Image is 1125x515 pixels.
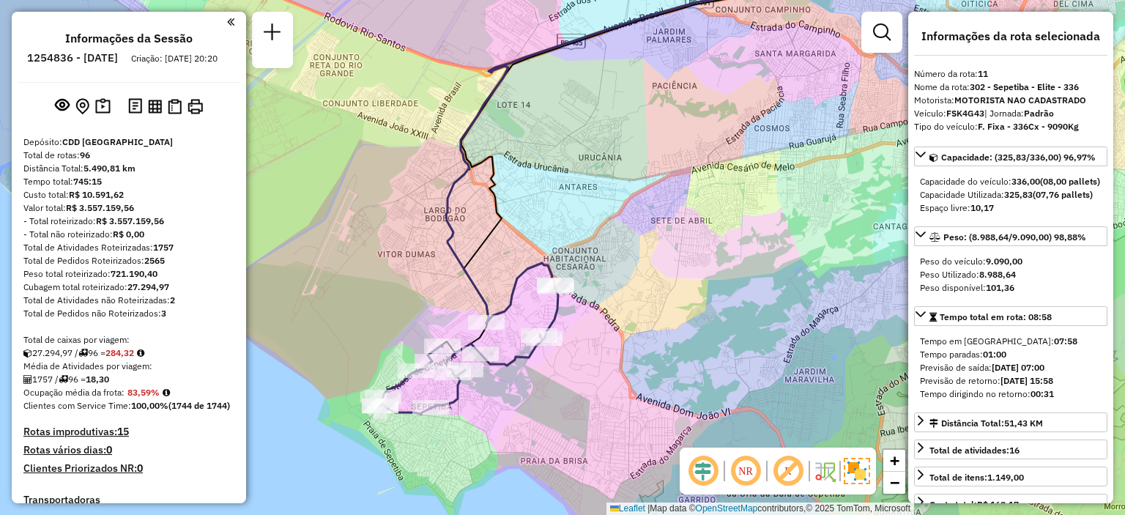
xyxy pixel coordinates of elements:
[78,349,88,357] i: Total de rotas
[606,503,914,515] div: Map data © contributors,© 2025 TomTom, Microsoft
[168,400,230,411] strong: (1744 de 1744)
[920,374,1102,388] div: Previsão de retorno:
[883,472,905,494] a: Zoom out
[117,425,129,438] strong: 15
[69,189,124,200] strong: R$ 10.591,62
[943,231,1086,242] span: Peso: (8.988,64/9.090,00) 98,88%
[920,188,1102,201] div: Capacidade Utilizada:
[986,282,1014,293] strong: 101,36
[914,412,1107,432] a: Distância Total:51,43 KM
[83,163,135,174] strong: 5.490,81 km
[914,306,1107,326] a: Tempo total em rota: 08:58
[1000,375,1053,386] strong: [DATE] 15:58
[73,176,102,187] strong: 745:15
[23,136,234,149] div: Depósito:
[929,471,1024,484] div: Total de itens:
[106,443,112,456] strong: 0
[52,95,73,118] button: Exibir sessão original
[23,175,234,188] div: Tempo total:
[23,360,234,373] div: Média de Atividades por viagem:
[914,29,1107,43] h4: Informações da rota selecionada
[23,215,234,228] div: - Total roteirizado:
[920,348,1102,361] div: Tempo paradas:
[929,417,1043,430] div: Distância Total:
[23,349,32,357] i: Cubagem total roteirizado
[113,229,144,240] strong: R$ 0,00
[59,375,68,384] i: Total de rotas
[914,120,1107,133] div: Tipo do veículo:
[23,281,234,294] div: Cubagem total roteirizado:
[920,201,1102,215] div: Espaço livre:
[153,242,174,253] strong: 1757
[929,498,1019,511] div: Custo total:
[185,96,206,117] button: Imprimir Rotas
[914,329,1107,407] div: Tempo total em rota: 08:58
[144,255,165,266] strong: 2565
[920,256,1022,267] span: Peso do veículo:
[978,68,988,79] strong: 11
[844,458,870,484] img: Exibir/Ocultar setores
[914,94,1107,107] div: Motorista:
[1054,336,1077,347] strong: 07:58
[610,503,645,514] a: Leaflet
[227,13,234,30] a: Clique aqui para minimizar o painel
[890,451,899,470] span: +
[23,241,234,254] div: Total de Atividades Roteirizadas:
[23,462,234,475] h4: Clientes Priorizados NR:
[65,32,193,45] h4: Informações da Sessão
[914,467,1107,486] a: Total de itens:1.149,00
[62,136,173,147] strong: CDD [GEOGRAPHIC_DATA]
[23,188,234,201] div: Custo total:
[647,503,650,514] span: |
[23,426,234,438] h4: Rotas improdutivas:
[23,307,234,320] div: Total de Pedidos não Roteirizados:
[1033,189,1093,200] strong: (07,76 pallets)
[992,362,1044,373] strong: [DATE] 07:00
[170,294,175,305] strong: 2
[920,361,1102,374] div: Previsão de saída:
[1004,189,1033,200] strong: 325,83
[105,347,134,358] strong: 284,32
[979,269,1016,280] strong: 8.988,64
[23,387,125,398] span: Ocupação média da frota:
[914,147,1107,166] a: Capacidade: (325,83/336,00) 96,97%
[970,202,994,213] strong: 10,17
[978,121,1079,132] strong: F. Fixa - 336Cx - 9090Kg
[771,453,806,489] span: Exibir rótulo
[970,81,1079,92] strong: 302 - Sepetiba - Elite - 336
[920,175,1102,188] div: Capacidade do veículo:
[1040,176,1100,187] strong: (08,00 pallets)
[125,52,223,65] div: Criação: [DATE] 20:20
[929,445,1020,456] span: Total de atividades:
[813,459,836,483] img: Fluxo de ruas
[954,95,1086,105] strong: MOTORISTA NAO CADASTRADO
[941,152,1096,163] span: Capacidade: (325,83/336,00) 96,97%
[686,453,721,489] span: Ocultar deslocamento
[920,281,1102,294] div: Peso disponível:
[883,450,905,472] a: Zoom in
[987,472,1024,483] strong: 1.149,00
[920,268,1102,281] div: Peso Utilizado:
[23,494,234,506] h4: Transportadoras
[66,202,134,213] strong: R$ 3.557.159,56
[163,388,170,397] em: Média calculada utilizando a maior ocupação (%Peso ou %Cubagem) de cada rota da sessão. Rotas cro...
[161,308,166,319] strong: 3
[23,333,234,347] div: Total de caixas por viagem:
[137,349,144,357] i: Meta Caixas/viagem: 287,00 Diferença: -2,68
[914,226,1107,246] a: Peso: (8.988,64/9.090,00) 98,88%
[165,96,185,117] button: Visualizar Romaneio
[983,349,1006,360] strong: 01:00
[111,268,157,279] strong: 721.190,40
[23,444,234,456] h4: Rotas vários dias:
[258,18,287,51] a: Nova sessão e pesquisa
[23,400,131,411] span: Clientes com Service Time:
[914,169,1107,221] div: Capacidade: (325,83/336,00) 96,97%
[23,228,234,241] div: - Total não roteirizado:
[127,281,169,292] strong: 27.294,97
[23,254,234,267] div: Total de Pedidos Roteirizados:
[914,440,1107,459] a: Total de atividades:16
[946,108,984,119] strong: FSK4G43
[127,387,160,398] strong: 83,59%
[1031,388,1054,399] strong: 00:31
[986,256,1022,267] strong: 9.090,00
